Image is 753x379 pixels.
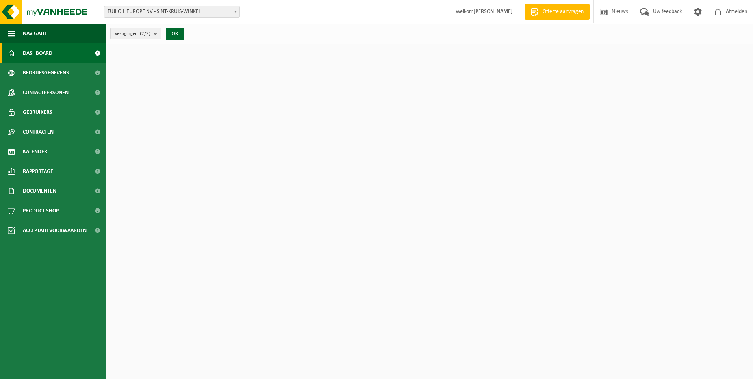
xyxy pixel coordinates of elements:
a: Offerte aanvragen [525,4,590,20]
span: Contracten [23,122,54,142]
span: Kalender [23,142,47,162]
count: (2/2) [140,31,150,36]
span: Contactpersonen [23,83,69,102]
span: Navigatie [23,24,47,43]
span: FUJI OIL EUROPE NV - SINT-KRUIS-WINKEL [104,6,240,18]
span: Rapportage [23,162,53,181]
span: Bedrijfsgegevens [23,63,69,83]
span: Offerte aanvragen [541,8,586,16]
button: OK [166,28,184,40]
strong: [PERSON_NAME] [473,9,513,15]
span: Dashboard [23,43,52,63]
span: Vestigingen [115,28,150,40]
span: Documenten [23,181,56,201]
span: Acceptatievoorwaarden [23,221,87,240]
span: Product Shop [23,201,59,221]
span: Gebruikers [23,102,52,122]
button: Vestigingen(2/2) [110,28,161,39]
span: FUJI OIL EUROPE NV - SINT-KRUIS-WINKEL [104,6,239,17]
